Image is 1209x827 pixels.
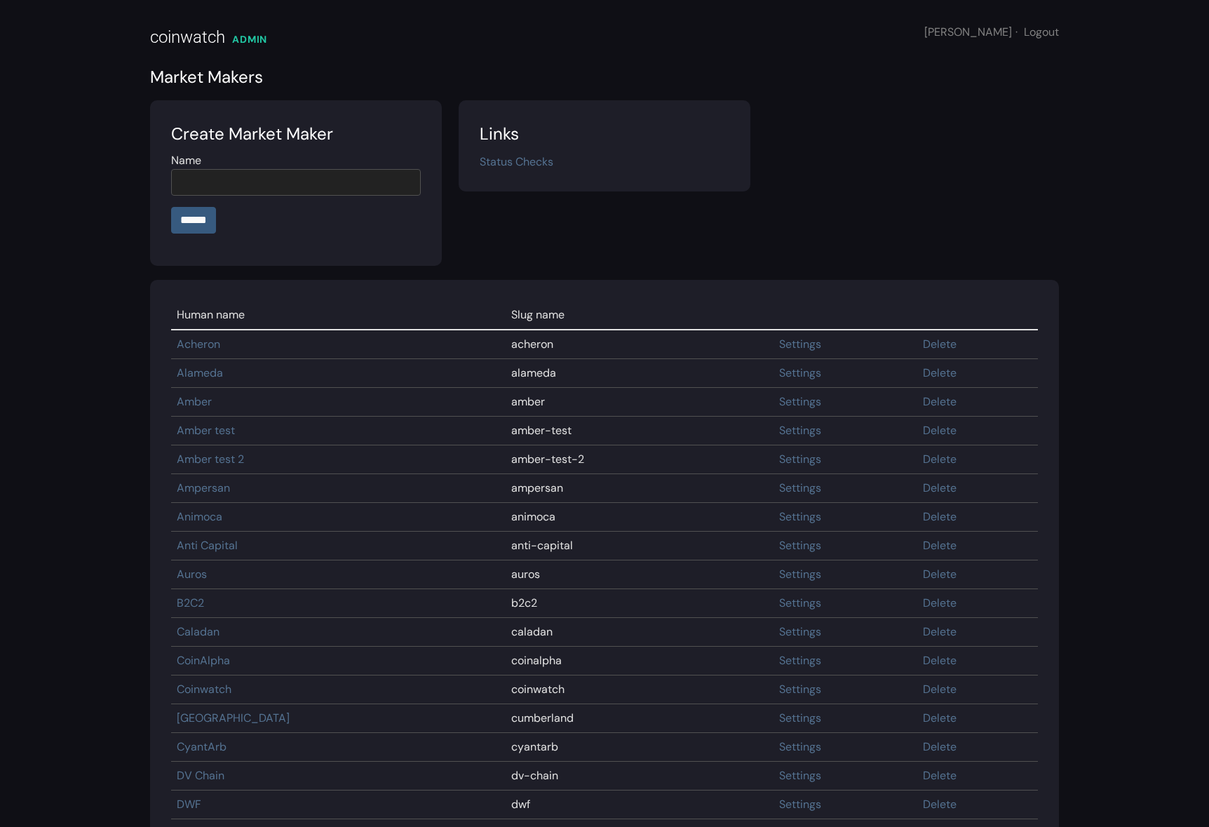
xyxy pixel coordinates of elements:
[923,452,957,466] a: Delete
[177,711,290,725] a: [GEOGRAPHIC_DATA]
[506,560,774,589] td: auros
[150,25,225,50] div: coinwatch
[1024,25,1059,39] a: Logout
[779,337,821,351] a: Settings
[177,797,201,812] a: DWF
[232,32,267,47] div: ADMIN
[177,337,220,351] a: Acheron
[923,682,957,697] a: Delete
[506,762,774,791] td: dv-chain
[779,509,821,524] a: Settings
[480,121,729,147] div: Links
[506,445,774,474] td: amber-test-2
[506,474,774,503] td: ampersan
[923,337,957,351] a: Delete
[171,152,201,169] label: Name
[177,567,207,581] a: Auros
[779,711,821,725] a: Settings
[171,121,421,147] div: Create Market Maker
[506,417,774,445] td: amber-test
[177,423,235,438] a: Amber test
[480,154,553,169] a: Status Checks
[150,65,1059,90] div: Market Makers
[779,567,821,581] a: Settings
[924,24,1059,41] div: [PERSON_NAME]
[177,682,231,697] a: Coinwatch
[923,509,957,524] a: Delete
[506,388,774,417] td: amber
[171,301,506,330] td: Human name
[779,596,821,610] a: Settings
[177,624,219,639] a: Caladan
[779,394,821,409] a: Settings
[177,596,204,610] a: B2C2
[923,480,957,495] a: Delete
[923,538,957,553] a: Delete
[923,797,957,812] a: Delete
[506,618,774,647] td: caladan
[177,768,224,783] a: DV Chain
[506,589,774,618] td: b2c2
[923,739,957,754] a: Delete
[779,653,821,668] a: Settings
[506,359,774,388] td: alameda
[923,423,957,438] a: Delete
[923,768,957,783] a: Delete
[506,704,774,733] td: cumberland
[923,365,957,380] a: Delete
[923,567,957,581] a: Delete
[779,682,821,697] a: Settings
[1015,25,1018,39] span: ·
[177,538,238,553] a: Anti Capital
[506,791,774,819] td: dwf
[506,330,774,359] td: acheron
[923,394,957,409] a: Delete
[923,624,957,639] a: Delete
[779,739,821,754] a: Settings
[506,675,774,704] td: coinwatch
[506,647,774,675] td: coinalpha
[177,480,230,495] a: Ampersan
[177,739,227,754] a: CyantArb
[779,768,821,783] a: Settings
[779,538,821,553] a: Settings
[779,365,821,380] a: Settings
[779,423,821,438] a: Settings
[923,711,957,725] a: Delete
[506,532,774,560] td: anti-capital
[177,509,222,524] a: Animoca
[779,797,821,812] a: Settings
[177,653,230,668] a: CoinAlpha
[177,394,212,409] a: Amber
[506,503,774,532] td: animoca
[923,653,957,668] a: Delete
[779,624,821,639] a: Settings
[177,365,223,380] a: Alameda
[923,596,957,610] a: Delete
[506,301,774,330] td: Slug name
[177,452,244,466] a: Amber test 2
[779,452,821,466] a: Settings
[506,733,774,762] td: cyantarb
[779,480,821,495] a: Settings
